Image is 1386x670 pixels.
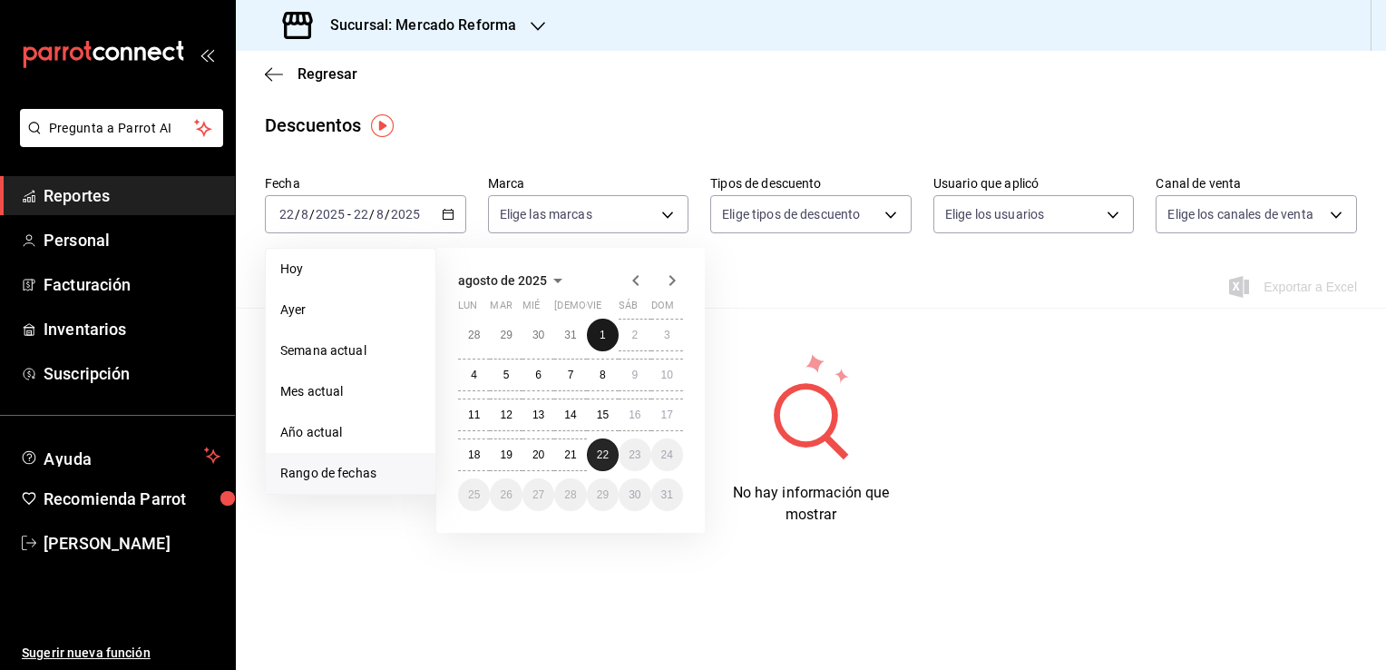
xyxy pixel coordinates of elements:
[458,478,490,511] button: 25 de agosto de 2025
[600,369,606,381] abbr: 8 de agosto de 2025
[200,47,214,62] button: open_drawer_menu
[347,207,351,222] span: -
[651,300,674,319] abbr: domingo
[564,488,576,501] abbr: 28 de agosto de 2025
[619,300,638,319] abbr: sábado
[490,478,522,511] button: 26 de agosto de 2025
[44,361,220,386] span: Suscripción
[619,399,650,431] button: 16 de agosto de 2025
[532,409,544,421] abbr: 13 de agosto de 2025
[503,369,510,381] abbr: 5 de agosto de 2025
[468,409,480,421] abbr: 11 de agosto de 2025
[490,319,522,351] button: 29 de julio de 2025
[13,132,223,151] a: Pregunta a Parrot AI
[522,359,554,391] button: 6 de agosto de 2025
[500,329,512,341] abbr: 29 de julio de 2025
[458,270,569,291] button: agosto de 2025
[651,399,683,431] button: 17 de agosto de 2025
[471,369,477,381] abbr: 4 de agosto de 2025
[600,329,606,341] abbr: 1 de agosto de 2025
[631,329,638,341] abbr: 2 de agosto de 2025
[44,272,220,297] span: Facturación
[629,488,640,501] abbr: 30 de agosto de 2025
[49,119,195,138] span: Pregunta a Parrot AI
[298,65,357,83] span: Regresar
[280,301,421,320] span: Ayer
[371,114,394,137] img: Tooltip marker
[44,445,197,467] span: Ayuda
[597,409,609,421] abbr: 15 de agosto de 2025
[661,448,673,461] abbr: 24 de agosto de 2025
[619,359,650,391] button: 9 de agosto de 2025
[44,228,220,252] span: Personal
[564,409,576,421] abbr: 14 de agosto de 2025
[597,488,609,501] abbr: 29 de agosto de 2025
[500,409,512,421] abbr: 12 de agosto de 2025
[280,260,421,279] span: Hoy
[661,409,673,421] abbr: 17 de agosto de 2025
[532,329,544,341] abbr: 30 de julio de 2025
[532,488,544,501] abbr: 27 de agosto de 2025
[619,438,650,471] button: 23 de agosto de 2025
[733,484,890,523] span: No hay información que mostrar
[280,341,421,360] span: Semana actual
[353,207,369,222] input: --
[532,448,544,461] abbr: 20 de agosto de 2025
[651,319,683,351] button: 3 de agosto de 2025
[500,205,592,223] span: Elige las marcas
[945,205,1044,223] span: Elige los usuarios
[522,319,554,351] button: 30 de julio de 2025
[280,382,421,401] span: Mes actual
[710,177,912,190] label: Tipos de descuento
[458,300,477,319] abbr: lunes
[568,369,574,381] abbr: 7 de agosto de 2025
[629,448,640,461] abbr: 23 de agosto de 2025
[722,205,860,223] span: Elige tipos de descuento
[619,478,650,511] button: 30 de agosto de 2025
[619,319,650,351] button: 2 de agosto de 2025
[661,369,673,381] abbr: 10 de agosto de 2025
[265,112,361,139] div: Descuentos
[587,438,619,471] button: 22 de agosto de 2025
[554,478,586,511] button: 28 de agosto de 2025
[390,207,421,222] input: ----
[500,448,512,461] abbr: 19 de agosto de 2025
[933,177,1135,190] label: Usuario que aplicó
[458,273,547,288] span: agosto de 2025
[44,183,220,208] span: Reportes
[278,207,295,222] input: --
[22,644,220,663] span: Sugerir nueva función
[522,438,554,471] button: 20 de agosto de 2025
[554,300,661,319] abbr: jueves
[458,438,490,471] button: 18 de agosto de 2025
[295,207,300,222] span: /
[651,359,683,391] button: 10 de agosto de 2025
[554,399,586,431] button: 14 de agosto de 2025
[369,207,375,222] span: /
[458,399,490,431] button: 11 de agosto de 2025
[490,399,522,431] button: 12 de agosto de 2025
[522,300,540,319] abbr: miércoles
[522,478,554,511] button: 27 de agosto de 2025
[629,409,640,421] abbr: 16 de agosto de 2025
[587,359,619,391] button: 8 de agosto de 2025
[468,448,480,461] abbr: 18 de agosto de 2025
[1156,177,1357,190] label: Canal de venta
[500,488,512,501] abbr: 26 de agosto de 2025
[44,317,220,341] span: Inventarios
[535,369,542,381] abbr: 6 de agosto de 2025
[309,207,315,222] span: /
[651,478,683,511] button: 31 de agosto de 2025
[44,487,220,511] span: Recomienda Parrot
[376,207,385,222] input: --
[522,399,554,431] button: 13 de agosto de 2025
[651,438,683,471] button: 24 de agosto de 2025
[631,369,638,381] abbr: 9 de agosto de 2025
[490,359,522,391] button: 5 de agosto de 2025
[385,207,390,222] span: /
[587,300,601,319] abbr: viernes
[587,319,619,351] button: 1 de agosto de 2025
[554,438,586,471] button: 21 de agosto de 2025
[597,448,609,461] abbr: 22 de agosto de 2025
